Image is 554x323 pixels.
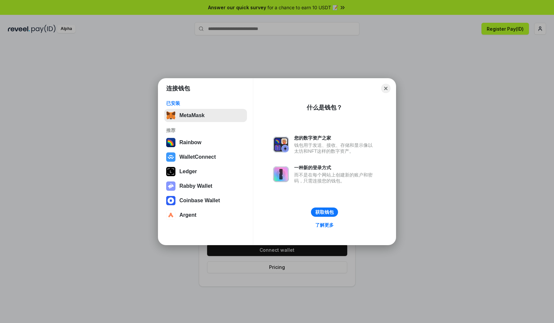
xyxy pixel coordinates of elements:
[294,142,376,154] div: 钱包用于发送、接收、存储和显示像以太坊和NFT这样的数字资产。
[166,181,175,191] img: svg+xml,%3Csvg%20xmlns%3D%22http%3A%2F%2Fwww.w3.org%2F2000%2Fsvg%22%20fill%3D%22none%22%20viewBox...
[164,136,247,149] button: Rainbow
[294,172,376,184] div: 而不是在每个网站上创建新的账户和密码，只需连接您的钱包。
[273,166,289,182] img: svg+xml,%3Csvg%20xmlns%3D%22http%3A%2F%2Fwww.w3.org%2F2000%2Fsvg%22%20fill%3D%22none%22%20viewBox...
[166,111,175,120] img: svg+xml,%3Csvg%20fill%3D%22none%22%20height%3D%2233%22%20viewBox%3D%220%200%2035%2033%22%20width%...
[294,135,376,141] div: 您的数字资产之家
[273,137,289,152] img: svg+xml,%3Csvg%20xmlns%3D%22http%3A%2F%2Fwww.w3.org%2F2000%2Fsvg%22%20fill%3D%22none%22%20viewBox...
[294,165,376,171] div: 一种新的登录方式
[164,109,247,122] button: MetaMask
[164,209,247,222] button: Argent
[166,152,175,162] img: svg+xml,%3Csvg%20width%3D%2228%22%20height%3D%2228%22%20viewBox%3D%220%200%2028%2028%22%20fill%3D...
[164,150,247,164] button: WalletConnect
[179,140,201,145] div: Rainbow
[166,196,175,205] img: svg+xml,%3Csvg%20width%3D%2228%22%20height%3D%2228%22%20viewBox%3D%220%200%2028%2028%22%20fill%3D...
[315,209,334,215] div: 获取钱包
[166,100,245,106] div: 已安装
[166,138,175,147] img: svg+xml,%3Csvg%20width%3D%22120%22%20height%3D%22120%22%20viewBox%3D%220%200%20120%20120%22%20fil...
[179,169,197,175] div: Ledger
[179,183,212,189] div: Rabby Wallet
[307,104,342,112] div: 什么是钱包？
[311,221,338,229] a: 了解更多
[166,167,175,176] img: svg+xml,%3Csvg%20xmlns%3D%22http%3A%2F%2Fwww.w3.org%2F2000%2Fsvg%22%20width%3D%2228%22%20height%3...
[179,113,204,118] div: MetaMask
[179,212,197,218] div: Argent
[179,198,220,204] div: Coinbase Wallet
[381,84,390,93] button: Close
[311,208,338,217] button: 获取钱包
[166,84,190,92] h1: 连接钱包
[166,127,245,133] div: 推荐
[179,154,216,160] div: WalletConnect
[164,194,247,207] button: Coinbase Wallet
[315,222,334,228] div: 了解更多
[166,210,175,220] img: svg+xml,%3Csvg%20width%3D%2228%22%20height%3D%2228%22%20viewBox%3D%220%200%2028%2028%22%20fill%3D...
[164,179,247,193] button: Rabby Wallet
[164,165,247,178] button: Ledger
